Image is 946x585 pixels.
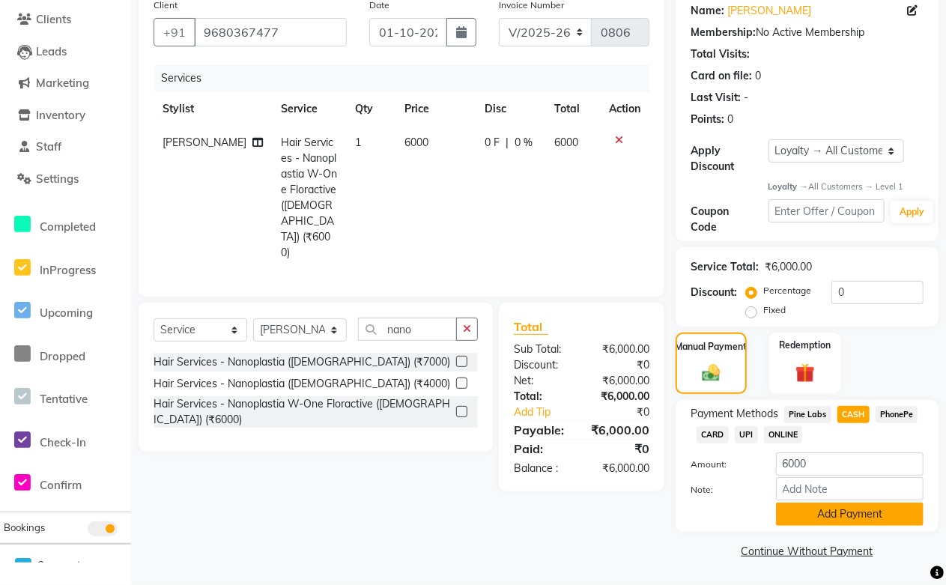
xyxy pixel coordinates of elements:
div: No Active Membership [691,25,924,40]
div: Balance : [503,461,582,476]
span: Check-In [40,435,86,449]
div: ₹6,000.00 [765,259,812,275]
div: ₹0 [595,404,661,420]
span: Clients [36,12,71,26]
th: Total [545,92,600,126]
div: Apply Discount [691,143,768,175]
th: Disc [476,92,546,126]
a: Add Tip [503,404,595,420]
label: Note: [679,483,765,497]
span: Payment Methods [691,406,778,422]
div: Hair Services - Nanoplastia W-One Floractive ([DEMOGRAPHIC_DATA]) (₹6000) [154,396,450,428]
label: Percentage [763,284,811,297]
a: Clients [4,11,127,28]
div: Discount: [503,357,582,373]
div: Net: [503,373,582,389]
th: Stylist [154,92,272,126]
span: Segments [37,558,86,574]
div: Service Total: [691,259,759,275]
label: Manual Payment [676,340,748,354]
img: _gift.svg [789,361,820,385]
div: Points: [691,112,724,127]
span: 0 F [485,135,500,151]
input: Search by Name/Mobile/Email/Code [194,18,347,46]
div: 0 [727,112,733,127]
button: +91 [154,18,195,46]
a: Marketing [4,75,127,92]
div: Services [155,64,661,92]
span: | [506,135,509,151]
div: ₹6,000.00 [580,421,661,439]
span: UPI [735,426,758,443]
span: Confirm [40,478,82,492]
div: Paid: [503,440,582,458]
div: All Customers → Level 1 [768,181,924,193]
input: Add Note [776,477,924,500]
th: Price [396,92,476,126]
span: Pine Labs [784,406,831,423]
span: CARD [697,426,729,443]
input: Search or Scan [358,318,457,341]
a: Leads [4,43,127,61]
span: ONLINE [764,426,803,443]
span: Tentative [40,392,88,406]
span: 6000 [405,136,429,149]
span: 0 % [515,135,533,151]
div: ₹0 [582,357,661,373]
th: Action [600,92,649,126]
div: Name: [691,3,724,19]
div: ₹6,000.00 [582,342,661,357]
a: Inventory [4,107,127,124]
img: _cash.svg [697,363,725,383]
strong: Loyalty → [768,181,808,192]
span: Inventory [36,108,85,122]
span: Upcoming [40,306,93,320]
span: Completed [40,219,96,234]
button: Add Payment [776,503,924,526]
div: Sub Total: [503,342,582,357]
div: Last Visit: [691,90,741,106]
span: Total [514,319,548,335]
span: Settings [36,172,79,186]
span: Hair Services - Nanoplastia W-One Floractive ([DEMOGRAPHIC_DATA]) (₹6000) [281,136,337,259]
label: Amount: [679,458,765,471]
span: 6000 [554,136,578,149]
div: Total: [503,389,582,404]
span: 1 [356,136,362,149]
div: ₹6,000.00 [582,461,661,476]
input: Enter Offer / Coupon Code [768,199,885,222]
span: Leads [36,44,67,58]
div: Hair Services - Nanoplastia ([DEMOGRAPHIC_DATA]) (₹4000) [154,376,450,392]
a: Staff [4,139,127,156]
span: Dropped [40,349,85,363]
div: ₹6,000.00 [582,373,661,389]
div: Membership: [691,25,756,40]
label: Fixed [763,303,786,317]
div: Coupon Code [691,204,768,235]
div: Card on file: [691,68,752,84]
span: Marketing [36,76,89,90]
span: Bookings [4,521,45,533]
div: ₹0 [582,440,661,458]
label: Redemption [779,339,831,352]
div: Total Visits: [691,46,750,62]
a: Continue Without Payment [679,544,936,560]
div: Discount: [691,285,737,300]
div: Payable: [503,421,580,439]
button: Apply [891,201,933,223]
a: Settings [4,171,127,188]
div: Hair Services - Nanoplastia ([DEMOGRAPHIC_DATA]) (₹7000) [154,354,450,370]
span: CASH [837,406,870,423]
span: [PERSON_NAME] [163,136,246,149]
th: Qty [347,92,396,126]
th: Service [272,92,347,126]
div: - [744,90,748,106]
span: InProgress [40,263,96,277]
span: PhonePe [876,406,918,423]
a: [PERSON_NAME] [727,3,811,19]
span: Staff [36,139,61,154]
div: 0 [755,68,761,84]
input: Amount [776,452,924,476]
div: ₹6,000.00 [582,389,661,404]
